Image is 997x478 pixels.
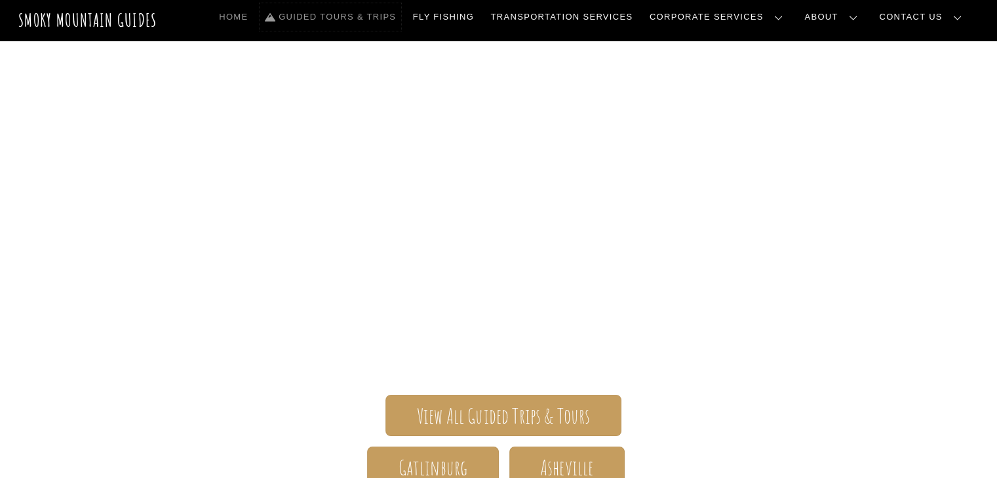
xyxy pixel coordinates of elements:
span: Smoky Mountain Guides [119,190,879,255]
a: Fly Fishing [408,3,479,31]
a: Smoky Mountain Guides [18,9,157,31]
a: Corporate Services [644,3,793,31]
span: The ONLY one-stop, full Service Guide Company for the Gatlinburg and [GEOGRAPHIC_DATA] side of th... [119,255,879,356]
span: Asheville [540,461,593,475]
a: Contact Us [874,3,972,31]
a: Transportation Services [486,3,638,31]
a: Guided Tours & Trips [260,3,401,31]
a: View All Guided Trips & Tours [385,395,621,436]
a: Home [214,3,253,31]
span: Gatlinburg [399,461,468,475]
a: About [800,3,868,31]
span: View All Guided Trips & Tours [417,409,591,423]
